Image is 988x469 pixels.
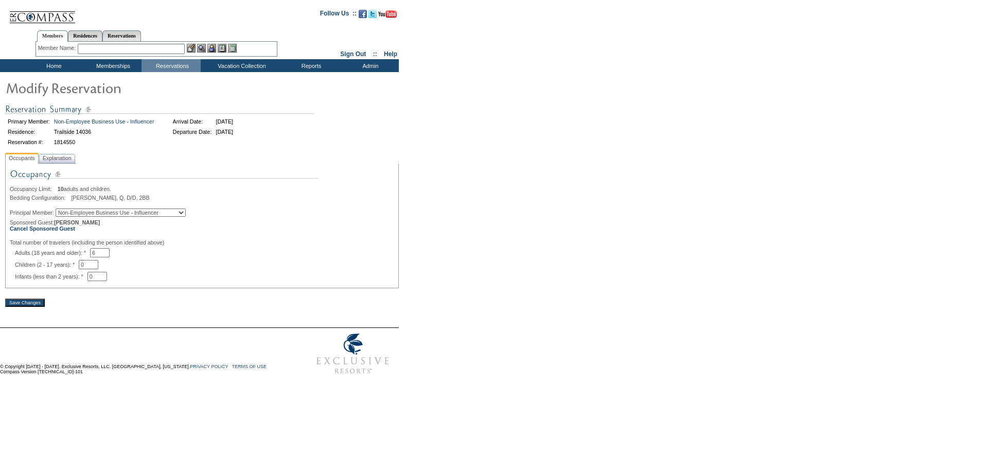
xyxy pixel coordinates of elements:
[171,127,214,136] td: Departure Date:
[207,44,216,53] img: Impersonate
[9,3,76,24] img: Compass Home
[41,153,74,164] span: Explanation
[71,195,149,201] span: [PERSON_NAME], Q, D/D, 2BB
[378,10,397,18] img: Subscribe to our YouTube Channel
[6,117,51,126] td: Primary Member:
[7,153,37,164] span: Occupants
[10,195,69,201] span: Bedding Configuration:
[10,239,394,246] div: Total number of travelers (including the person identified above)
[142,59,201,72] td: Reservations
[52,127,156,136] td: Trailside 14036
[340,59,399,72] td: Admin
[201,59,280,72] td: Vacation Collection
[214,127,235,136] td: [DATE]
[15,273,87,280] span: Infants (less than 2 years): *
[58,186,64,192] span: 10
[10,210,54,216] span: Principal Member:
[373,50,377,58] span: ::
[15,262,79,268] span: Children (2 - 17 years): *
[171,117,214,126] td: Arrival Date:
[68,30,102,41] a: Residences
[280,59,340,72] td: Reports
[5,299,45,307] input: Save Changes
[320,9,357,21] td: Follow Us ::
[54,219,100,225] span: [PERSON_NAME]
[102,30,141,41] a: Reservations
[52,137,156,147] td: 1814550
[214,117,235,126] td: [DATE]
[38,44,78,53] div: Member Name:
[10,168,319,186] img: Occupancy
[10,186,394,192] div: adults and children.
[15,250,90,256] span: Adults (18 years and older): *
[54,118,154,125] a: Non-Employee Business Use - Influencer
[10,219,394,232] div: Sponsored Guest:
[5,103,314,116] img: Reservation Summary
[378,13,397,19] a: Subscribe to our YouTube Channel
[37,30,68,42] a: Members
[218,44,226,53] img: Reservations
[82,59,142,72] td: Memberships
[368,13,377,19] a: Follow us on Twitter
[10,186,56,192] span: Occupancy Limit:
[5,77,211,98] img: Modify Reservation
[340,50,366,58] a: Sign Out
[232,364,267,369] a: TERMS OF USE
[197,44,206,53] img: View
[228,44,237,53] img: b_calculator.gif
[6,127,51,136] td: Residence:
[6,137,51,147] td: Reservation #:
[23,59,82,72] td: Home
[190,364,228,369] a: PRIVACY POLICY
[187,44,196,53] img: b_edit.gif
[10,225,75,232] a: Cancel Sponsored Guest
[307,328,399,379] img: Exclusive Resorts
[359,10,367,18] img: Become our fan on Facebook
[359,13,367,19] a: Become our fan on Facebook
[384,50,397,58] a: Help
[368,10,377,18] img: Follow us on Twitter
